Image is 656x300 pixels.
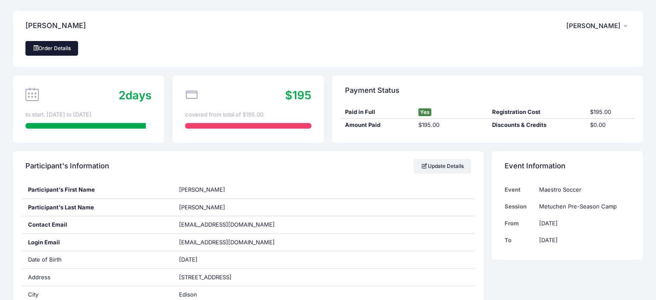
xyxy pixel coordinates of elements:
span: [STREET_ADDRESS] [179,274,232,281]
h4: Payment Status [345,78,399,103]
a: Order Details [25,41,78,56]
div: Contact Email [22,216,173,234]
td: Maestro Soccer [535,181,630,198]
h4: [PERSON_NAME] [25,14,86,38]
h4: Event Information [505,154,565,179]
td: Session [505,198,535,215]
td: Metuchen Pre-Season Camp [535,198,630,215]
span: Edison [179,291,197,298]
div: Registration Cost [488,108,586,117]
div: Paid in Full [341,108,414,117]
span: [DATE] [179,256,198,263]
span: Yes [418,108,431,116]
span: [EMAIL_ADDRESS][DOMAIN_NAME] [179,238,287,247]
div: $195.00 [586,108,635,117]
span: [PERSON_NAME] [179,204,225,211]
span: $195 [285,88,311,102]
td: [DATE] [535,215,630,232]
span: [PERSON_NAME] [566,22,621,30]
div: Date of Birth [22,251,173,268]
button: [PERSON_NAME] [566,16,631,36]
div: $0.00 [586,121,635,129]
td: From [505,215,535,232]
div: $195.00 [414,121,487,129]
td: Event [505,181,535,198]
span: 2 [119,88,126,102]
span: [PERSON_NAME] [179,186,225,193]
div: Participant's First Name [22,181,173,199]
div: Amount Paid [341,121,414,129]
td: [DATE] [535,232,630,249]
h4: Participant's Information [25,154,109,179]
div: covered from total of $195.00 [185,111,311,119]
td: To [505,232,535,249]
div: days [119,87,151,104]
div: Participant's Last Name [22,199,173,216]
a: Update Details [414,159,471,174]
div: Login Email [22,234,173,251]
div: Discounts & Credits [488,121,586,129]
span: [EMAIL_ADDRESS][DOMAIN_NAME] [179,221,275,228]
div: Address [22,269,173,286]
div: to start. [DATE] to [DATE] [25,111,151,119]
